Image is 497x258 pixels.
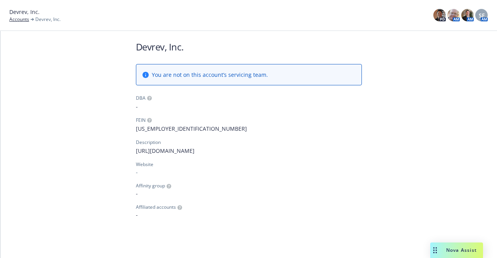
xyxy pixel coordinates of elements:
img: photo [433,9,446,21]
h1: Devrev, Inc. [136,40,362,53]
span: Affiliated accounts [136,204,176,211]
span: SF [479,11,485,19]
span: You are not on this account’s servicing team. [152,71,268,79]
div: - [136,168,362,176]
span: Affinity group [136,182,165,189]
div: FEIN [136,117,146,124]
div: DBA [136,95,146,102]
span: [URL][DOMAIN_NAME] [136,147,362,155]
img: photo [461,9,474,21]
div: Drag to move [430,242,440,258]
span: Nova Assist [446,247,477,253]
span: - [136,102,362,111]
span: - [136,211,362,219]
div: Description [136,139,161,146]
div: Website [136,161,362,168]
span: Devrev, Inc. [9,8,40,16]
span: - [136,189,362,197]
span: [US_EMPLOYER_IDENTIFICATION_NUMBER] [136,125,362,133]
img: photo [447,9,460,21]
a: Accounts [9,16,29,23]
button: Nova Assist [430,242,483,258]
span: Devrev, Inc. [35,16,61,23]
